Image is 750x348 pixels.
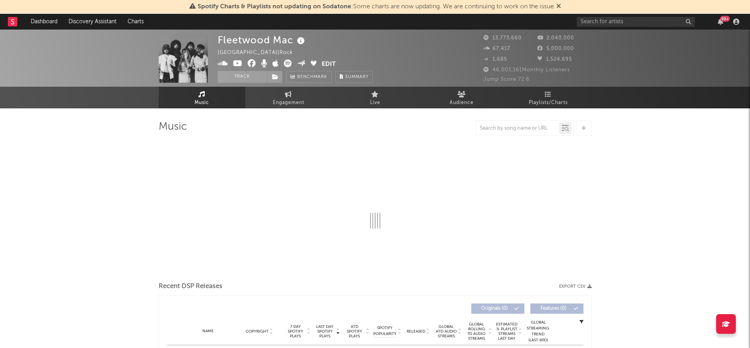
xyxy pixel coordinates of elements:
span: Benchmark [297,73,327,82]
div: Fleetwood Mac [218,33,307,47]
span: 13,773,660 [483,35,522,41]
span: Engagement [273,98,304,108]
button: Track [218,71,267,83]
span: Jump Score: 72.6 [483,77,530,82]
span: Dismiss [556,4,561,10]
span: 5,000,000 [537,46,574,51]
span: Recent DSP Releases [159,282,222,291]
div: [GEOGRAPHIC_DATA] | Rock [218,48,302,58]
span: Global Rolling 7D Audio Streams [466,322,487,341]
span: Live [370,98,380,108]
a: Benchmark [286,71,331,83]
span: Playlists/Charts [529,98,568,108]
span: ATD Spotify Plays [344,324,365,339]
span: Last Day Spotify Plays [315,324,335,339]
a: Engagement [245,87,332,108]
span: 67,417 [483,46,510,51]
input: Search for artists [577,17,695,27]
button: Summary [335,71,373,83]
button: Edit [322,60,336,69]
a: Playlists/Charts [505,87,592,108]
span: Spotify Charts & Playlists not updating on Sodatone [198,4,351,10]
input: Search by song name or URL [476,125,559,132]
button: Export CSV [559,284,592,289]
span: 7 Day Spotify Plays [285,324,306,339]
a: Dashboard [25,14,63,30]
button: 99+ [718,19,723,25]
span: Music [194,98,209,108]
span: 46,003,161 Monthly Listeners [483,67,570,73]
a: Charts [122,14,149,30]
span: 2,040,000 [537,35,574,41]
a: Live [332,87,419,108]
span: Originals ( 0 ) [476,306,513,311]
div: Global Streaming Trend (Last 60D) [526,320,550,343]
span: Spotify Popularity [373,325,396,337]
a: Music [159,87,245,108]
span: Summary [345,75,369,79]
span: Features ( 0 ) [535,306,572,311]
a: Audience [419,87,505,108]
span: Audience [450,98,474,108]
span: Released [407,329,425,334]
span: 1,685 [483,57,507,62]
span: : Some charts are now updating. We are continuing to work on the issue [198,4,554,10]
a: Discovery Assistant [63,14,122,30]
div: 99 + [720,16,730,22]
button: Features(0) [530,303,583,314]
span: Estimated % Playlist Streams Last Day [496,322,518,341]
div: Name [183,328,234,334]
button: Originals(0) [471,303,524,314]
span: Global ATD Audio Streams [435,324,457,339]
span: 1,524,695 [537,57,572,62]
span: Copyright [246,329,269,334]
